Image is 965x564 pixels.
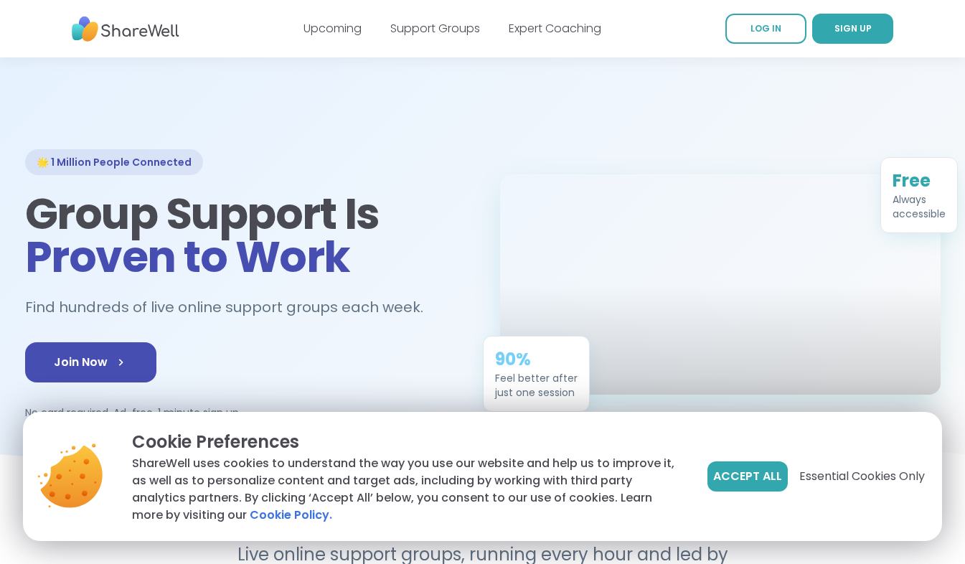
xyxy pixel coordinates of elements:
span: SIGN UP [834,22,872,34]
p: ShareWell uses cookies to understand the way you use our website and help us to improve it, as we... [132,455,684,524]
a: Cookie Policy. [250,507,332,524]
span: Accept All [713,468,782,485]
button: Accept All [707,461,788,492]
a: SIGN UP [812,14,893,44]
div: Feel better after just one session [495,367,578,396]
a: Upcoming [303,20,362,37]
p: No card required. Ad-free. 1 minute sign up. [25,405,466,420]
span: Join Now [54,354,128,371]
div: Always accessible [893,189,946,217]
h1: Group Support Is [25,192,466,278]
span: Essential Cookies Only [799,468,925,485]
a: Join Now [25,342,156,382]
div: 90% [495,344,578,367]
img: ShareWell Nav Logo [72,9,179,49]
div: Free [893,166,946,189]
span: LOG IN [750,22,781,34]
a: LOG IN [725,14,806,44]
a: Expert Coaching [509,20,601,37]
span: Proven to Work [25,227,350,287]
a: Support Groups [390,20,480,37]
div: 🌟 1 Million People Connected [25,149,203,175]
p: Cookie Preferences [132,429,684,455]
h2: Find hundreds of live online support groups each week. [25,296,438,319]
